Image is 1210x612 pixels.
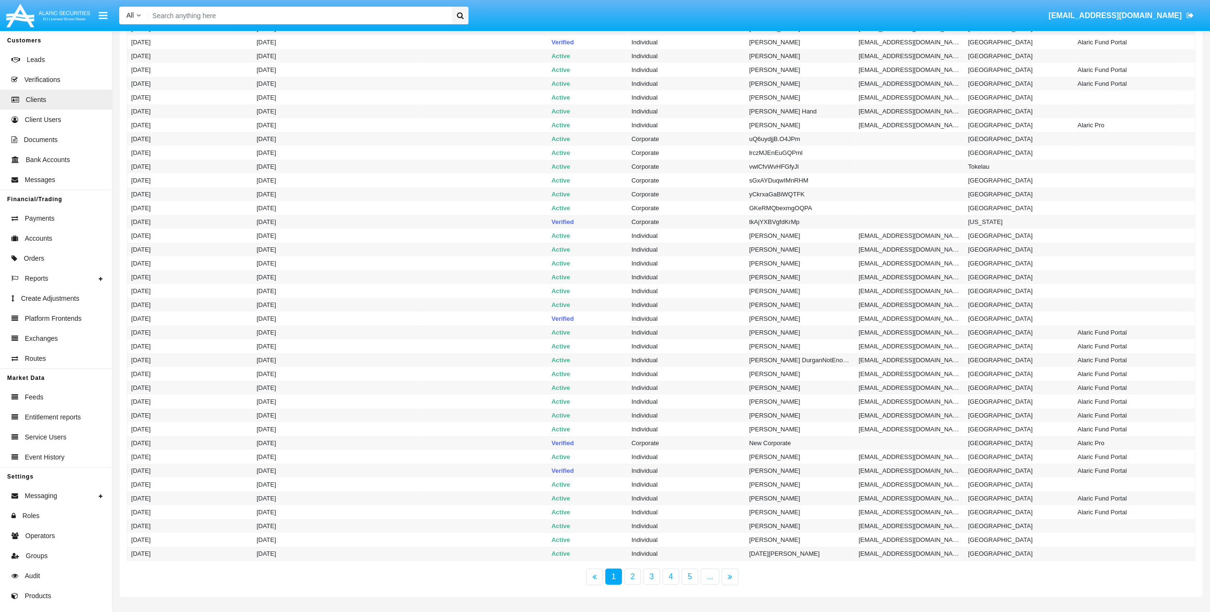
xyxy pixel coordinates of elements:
[628,146,745,160] td: Corporate
[253,478,419,491] td: [DATE]
[628,256,745,270] td: Individual
[253,519,419,533] td: [DATE]
[253,201,419,215] td: [DATE]
[628,132,745,146] td: Corporate
[127,77,253,91] td: [DATE]
[745,505,855,519] td: [PERSON_NAME]
[127,353,253,367] td: [DATE]
[253,312,419,326] td: [DATE]
[253,381,419,395] td: [DATE]
[25,452,64,462] span: Event History
[24,75,60,85] span: Verifications
[628,215,745,229] td: Corporate
[855,118,964,132] td: [EMAIL_ADDRESS][DOMAIN_NAME]
[964,491,1073,505] td: [GEOGRAPHIC_DATA]
[548,408,628,422] td: Active
[548,519,628,533] td: Active
[1074,353,1183,367] td: Alaric Fund Portal
[253,173,419,187] td: [DATE]
[964,173,1073,187] td: [GEOGRAPHIC_DATA]
[548,436,628,450] td: Verified
[643,569,660,585] a: 3
[253,229,419,243] td: [DATE]
[27,55,45,65] span: Leads
[253,91,419,104] td: [DATE]
[628,464,745,478] td: Individual
[127,298,253,312] td: [DATE]
[253,367,419,381] td: [DATE]
[25,175,55,185] span: Messages
[855,312,964,326] td: [EMAIL_ADDRESS][DOMAIN_NAME]
[628,229,745,243] td: Individual
[745,187,855,201] td: yCkrxaGaBiWQTFK
[548,367,628,381] td: Active
[253,243,419,256] td: [DATE]
[253,77,419,91] td: [DATE]
[1074,450,1183,464] td: Alaric Fund Portal
[548,77,628,91] td: Active
[745,35,855,49] td: [PERSON_NAME]
[548,326,628,339] td: Active
[253,146,419,160] td: [DATE]
[964,464,1073,478] td: [GEOGRAPHIC_DATA]
[127,505,253,519] td: [DATE]
[628,491,745,505] td: Individual
[1074,464,1183,478] td: Alaric Fund Portal
[964,49,1073,63] td: [GEOGRAPHIC_DATA]
[964,256,1073,270] td: [GEOGRAPHIC_DATA]
[628,173,745,187] td: Corporate
[964,436,1073,450] td: [GEOGRAPHIC_DATA]
[628,77,745,91] td: Individual
[148,7,449,24] input: Search
[624,569,641,585] a: 2
[253,298,419,312] td: [DATE]
[628,436,745,450] td: Corporate
[855,395,964,408] td: [EMAIL_ADDRESS][DOMAIN_NAME]
[1044,2,1198,29] a: [EMAIL_ADDRESS][DOMAIN_NAME]
[25,412,81,422] span: Entitlement reports
[964,478,1073,491] td: [GEOGRAPHIC_DATA]
[628,312,745,326] td: Individual
[548,464,628,478] td: Verified
[855,367,964,381] td: [EMAIL_ADDRESS][DOMAIN_NAME]
[964,519,1073,533] td: [GEOGRAPHIC_DATA]
[964,505,1073,519] td: [GEOGRAPHIC_DATA]
[127,118,253,132] td: [DATE]
[855,35,964,49] td: [EMAIL_ADDRESS][DOMAIN_NAME]
[127,215,253,229] td: [DATE]
[127,326,253,339] td: [DATE]
[127,132,253,146] td: [DATE]
[548,104,628,118] td: Active
[1074,505,1183,519] td: Alaric Fund Portal
[1074,118,1183,132] td: Alaric Pro
[548,491,628,505] td: Active
[628,395,745,408] td: Individual
[628,187,745,201] td: Corporate
[21,294,79,304] span: Create Adjustments
[605,569,622,585] a: 1
[1074,395,1183,408] td: Alaric Fund Portal
[855,270,964,284] td: [EMAIL_ADDRESS][DOMAIN_NAME]
[964,104,1073,118] td: [GEOGRAPHIC_DATA]
[964,187,1073,201] td: [GEOGRAPHIC_DATA]
[548,381,628,395] td: Active
[26,95,46,105] span: Clients
[745,49,855,63] td: [PERSON_NAME]
[548,243,628,256] td: Active
[548,215,628,229] td: Verified
[24,135,58,145] span: Documents
[964,63,1073,77] td: [GEOGRAPHIC_DATA]
[855,243,964,256] td: [EMAIL_ADDRESS][DOMAIN_NAME]
[1074,491,1183,505] td: Alaric Fund Portal
[855,450,964,464] td: [EMAIL_ADDRESS][DOMAIN_NAME]
[127,422,253,436] td: [DATE]
[855,408,964,422] td: [EMAIL_ADDRESS][DOMAIN_NAME]
[628,49,745,63] td: Individual
[548,505,628,519] td: Active
[548,422,628,436] td: Active
[127,256,253,270] td: [DATE]
[745,408,855,422] td: [PERSON_NAME]
[745,519,855,533] td: [PERSON_NAME]
[964,339,1073,353] td: [GEOGRAPHIC_DATA]
[548,450,628,464] td: Active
